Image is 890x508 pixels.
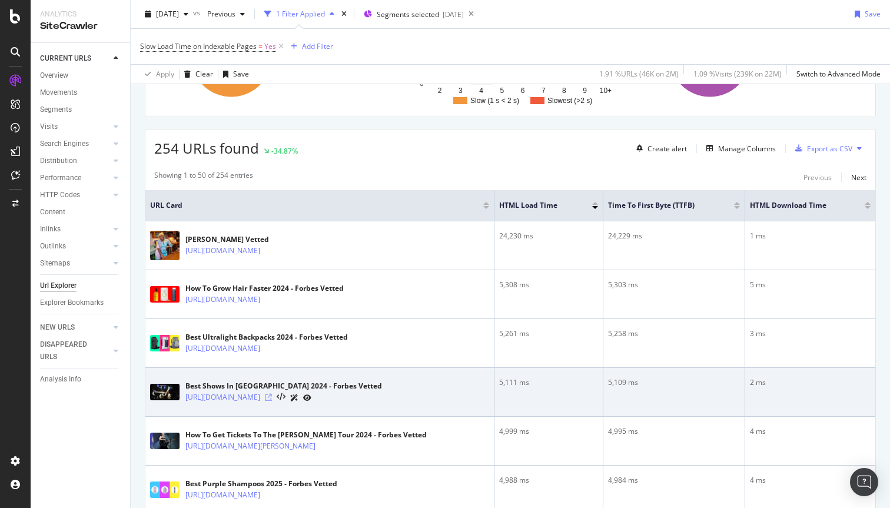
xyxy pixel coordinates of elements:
[150,335,180,351] img: main image
[150,482,180,498] img: main image
[40,280,77,292] div: Url Explorer
[156,69,174,79] div: Apply
[608,328,740,339] div: 5,258 ms
[40,257,70,270] div: Sitemaps
[150,286,180,303] img: main image
[154,5,388,108] div: A chart.
[803,170,832,184] button: Previous
[185,391,260,403] a: [URL][DOMAIN_NAME]
[40,155,110,167] a: Distribution
[150,433,180,449] img: main image
[865,9,881,19] div: Save
[40,69,122,82] a: Overview
[499,200,574,211] span: HTML Load Time
[499,280,598,290] div: 5,308 ms
[40,297,122,309] a: Explorer Bookmarks
[40,121,110,133] a: Visits
[632,139,687,158] button: Create alert
[154,170,253,184] div: Showing 1 to 50 of 254 entries
[608,426,740,437] div: 4,995 ms
[193,8,202,18] span: vs
[750,231,871,241] div: 1 ms
[185,343,260,354] a: [URL][DOMAIN_NAME]
[180,65,213,84] button: Clear
[520,87,524,95] text: 6
[547,97,592,105] text: Slowest (>2 s)
[608,280,740,290] div: 5,303 ms
[40,240,66,253] div: Outlinks
[500,87,504,95] text: 5
[850,468,878,496] div: Open Intercom Messenger
[40,155,77,167] div: Distribution
[702,141,776,155] button: Manage Columns
[302,41,333,51] div: Add Filter
[40,69,68,82] div: Overview
[264,38,276,55] span: Yes
[542,87,546,95] text: 7
[40,206,65,218] div: Content
[40,138,89,150] div: Search Engines
[150,231,180,260] img: main image
[40,280,122,292] a: Url Explorer
[156,9,179,19] span: 2025 Sep. 27th
[286,39,333,54] button: Add Filter
[140,41,257,51] span: Slow Load Time on Indexable Pages
[185,489,260,501] a: [URL][DOMAIN_NAME]
[40,373,122,386] a: Analysis Info
[851,172,866,182] div: Next
[499,231,598,241] div: 24,230 ms
[202,5,250,24] button: Previous
[851,170,866,184] button: Next
[394,5,627,108] div: A chart.
[796,69,881,79] div: Switch to Advanced Mode
[459,87,463,95] text: 3
[750,377,871,388] div: 2 ms
[40,373,81,386] div: Analysis Info
[608,377,740,388] div: 5,109 ms
[303,391,311,404] a: URL Inspection
[633,5,866,108] div: A chart.
[359,5,464,24] button: Segments selected[DATE]
[599,69,679,79] div: 1.91 % URLs ( 46K on 2M )
[608,475,740,486] div: 4,984 ms
[599,87,611,95] text: 10+
[40,87,77,99] div: Movements
[608,200,717,211] span: Time To First Byte (TTFB)
[803,172,832,182] div: Previous
[40,52,91,65] div: CURRENT URLS
[850,5,881,24] button: Save
[499,377,598,388] div: 5,111 ms
[185,245,260,257] a: [URL][DOMAIN_NAME]
[40,338,99,363] div: DISAPPEARED URLS
[154,138,259,158] span: 254 URLs found
[40,19,121,33] div: SiteCrawler
[443,9,464,19] div: [DATE]
[271,146,298,156] div: -34.87%
[185,332,348,343] div: Best Ultralight Backpacks 2024 - Forbes Vetted
[185,430,427,440] div: How To Get Tickets To The [PERSON_NAME] Tour 2024 - Forbes Vetted
[40,321,110,334] a: NEW URLS
[290,391,298,404] a: AI Url Details
[647,144,687,154] div: Create alert
[608,231,740,241] div: 24,229 ms
[750,328,871,339] div: 3 ms
[185,283,344,294] div: How To Grow Hair Faster 2024 - Forbes Vetted
[40,223,110,235] a: Inlinks
[40,9,121,19] div: Analytics
[40,138,110,150] a: Search Engines
[150,384,180,400] img: main image
[218,65,249,84] button: Save
[40,257,110,270] a: Sitemaps
[499,475,598,486] div: 4,988 ms
[258,41,263,51] span: =
[265,394,272,401] a: Visit Online Page
[562,87,566,95] text: 8
[583,87,587,95] text: 9
[40,321,75,334] div: NEW URLS
[437,87,441,95] text: 2
[750,200,847,211] span: HTML Download Time
[140,65,174,84] button: Apply
[40,172,110,184] a: Performance
[185,440,316,452] a: [URL][DOMAIN_NAME][PERSON_NAME]
[718,144,776,154] div: Manage Columns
